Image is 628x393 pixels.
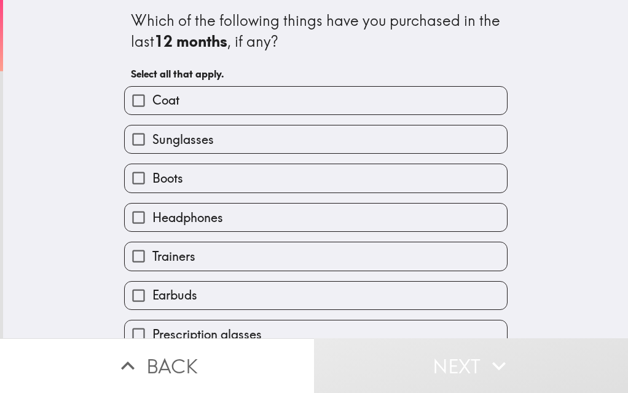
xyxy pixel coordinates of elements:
button: Headphones [125,204,507,231]
b: 12 months [154,32,227,50]
div: Which of the following things have you purchased in the last , if any? [131,10,501,52]
button: Earbuds [125,282,507,309]
button: Boots [125,164,507,192]
span: Sunglasses [152,131,214,148]
span: Trainers [152,248,195,265]
button: Next [314,338,628,393]
span: Earbuds [152,287,197,304]
span: Boots [152,170,183,187]
button: Coat [125,87,507,114]
span: Headphones [152,209,223,226]
h6: Select all that apply. [131,67,501,81]
span: Prescription glasses [152,326,262,343]
button: Sunglasses [125,125,507,153]
button: Trainers [125,242,507,270]
button: Prescription glasses [125,320,507,348]
span: Coat [152,92,179,109]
